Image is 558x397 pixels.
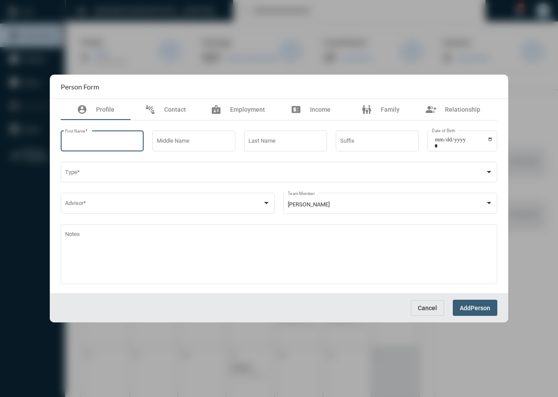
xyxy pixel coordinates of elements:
[460,305,471,311] span: Add
[411,300,444,316] button: Cancel
[471,305,490,311] span: Person
[291,104,301,115] mat-icon: price_change
[77,104,87,115] mat-icon: account_circle
[164,106,186,113] span: Contact
[96,106,114,113] span: Profile
[230,106,265,113] span: Employment
[445,106,480,113] span: Relationship
[211,104,221,115] mat-icon: badge
[310,106,331,113] span: Income
[381,106,400,113] span: Family
[145,104,155,115] mat-icon: connect_without_contact
[418,305,437,311] span: Cancel
[288,201,330,208] span: [PERSON_NAME]
[453,300,497,316] button: AddPerson
[61,82,99,91] h2: Person Form
[362,104,372,115] mat-icon: family_restroom
[426,104,436,115] mat-icon: group_add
